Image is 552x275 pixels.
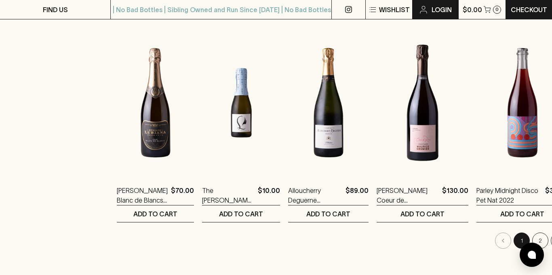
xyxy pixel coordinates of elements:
[306,209,350,219] p: ADD TO CART
[528,251,536,259] img: bubble-icon
[495,7,499,12] p: 0
[219,209,263,219] p: ADD TO CART
[133,209,177,219] p: ADD TO CART
[514,233,530,249] button: page 1
[171,186,194,205] p: $70.00
[117,205,194,222] button: ADD TO CART
[202,32,280,173] img: The Lane Lois Sparkling Blanc de Blancs NV 200ml PICCOLO
[346,186,369,205] p: $89.00
[532,233,548,249] button: Go to page 2
[258,186,280,205] p: $10.00
[400,209,445,219] p: ADD TO CART
[288,186,342,205] a: Alloucherry Deguerne Selection Brut Champagne NV
[377,32,468,173] img: Maurice Grumier Coeur de Rose Champagne Rose NV
[442,186,468,205] p: $130.00
[288,32,369,173] img: Alloucherry Deguerne Selection Brut Champagne NV
[288,205,369,222] button: ADD TO CART
[511,5,547,15] p: Checkout
[377,186,439,205] a: [PERSON_NAME] Coeur de [PERSON_NAME] [PERSON_NAME] NV
[117,32,194,173] img: Stefano Lubiana Blanc de Blancs Sparkling 2016
[202,205,280,222] button: ADD TO CART
[202,186,255,205] a: The [PERSON_NAME] Sparkling Blanc de Blancs NV 200ml PICCOLO
[432,5,452,15] p: Login
[476,186,542,205] a: Parley Midnight Disco Pet Nat 2022
[463,5,482,15] p: $0.00
[117,186,168,205] a: [PERSON_NAME] Blanc de Blancs Sparkling 2016
[379,5,410,15] p: Wishlist
[377,205,468,222] button: ADD TO CART
[500,209,544,219] p: ADD TO CART
[43,5,68,15] p: FIND US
